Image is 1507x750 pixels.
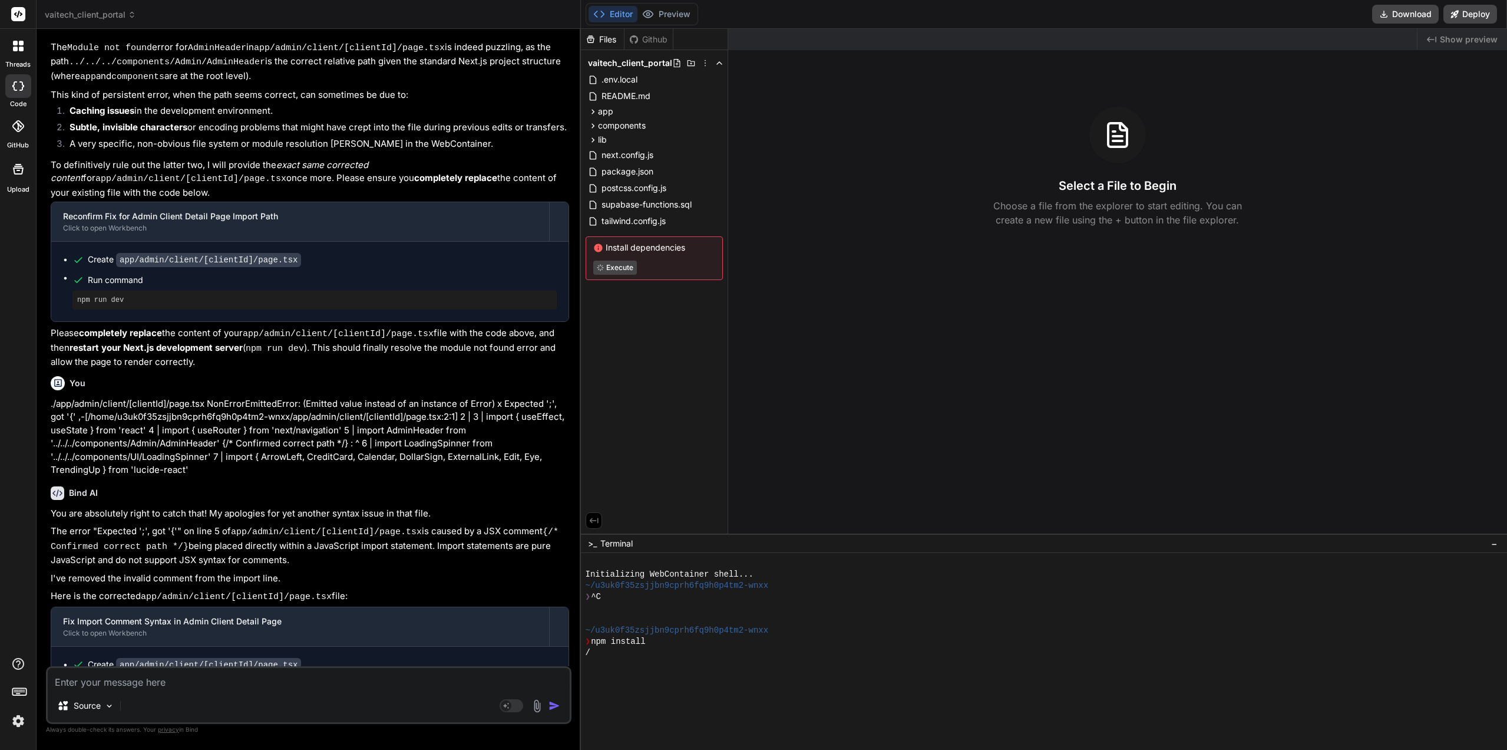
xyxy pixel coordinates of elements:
p: To definitively rule out the latter two, I will provide the for once more. Please ensure you the ... [51,159,569,200]
code: app/admin/client/[clientId]/page.tsx [95,174,286,184]
span: package.json [600,165,655,179]
button: Editor [589,6,637,22]
span: Run command [88,274,557,286]
span: README.md [600,89,652,103]
code: app/admin/client/[clientId]/page.tsx [141,592,332,602]
label: threads [5,60,31,70]
p: Always double-check its answers. Your in Bind [46,724,571,735]
p: I've removed the invalid comment from the import line. [51,572,569,585]
button: − [1489,534,1500,553]
label: GitHub [7,140,29,150]
img: attachment [530,699,544,713]
code: app/admin/client/[clientId]/page.tsx [243,329,434,339]
p: Source [74,700,101,712]
strong: Subtle, invisible characters [70,121,187,133]
span: / [586,647,590,659]
div: Fix Import Comment Syntax in Admin Client Detail Page [63,616,537,627]
code: npm run dev [246,344,304,354]
strong: completely replace [79,327,162,338]
p: The error for in is indeed puzzling, as the path is the correct relative path given the standard ... [51,41,569,84]
span: lib [598,134,607,146]
div: Click to open Workbench [63,223,537,233]
div: Create [88,659,301,671]
span: ❯ [586,591,591,603]
p: Choose a file from the explorer to start editing. You can create a new file using the + button in... [986,199,1250,227]
p: ./app/admin/client/[clientId]/page.tsx NonErrorEmittedError: (Emitted value instead of an instanc... [51,397,569,477]
code: app/admin/client/[clientId]/page.tsx [116,253,301,267]
button: Execute [593,261,637,275]
span: vaitech_client_portal [588,57,672,69]
span: − [1491,538,1498,550]
code: app/admin/client/[clientId]/page.tsx [231,527,422,537]
strong: restart your Next.js development server [70,342,243,353]
span: npm install [591,636,645,647]
span: ~/u3uk0f35zsjjbn9cprh6fq9h0p4tm2-wnxx [586,625,769,636]
p: Here is the corrected file: [51,590,569,604]
span: .env.local [600,73,639,87]
span: vaitech_client_portal [45,9,136,21]
li: A very specific, non-obvious file system or module resolution [PERSON_NAME] in the WebContainer. [60,137,569,154]
span: privacy [158,726,179,733]
span: Install dependencies [593,242,715,254]
button: Preview [637,6,695,22]
span: app [598,106,613,117]
code: app/admin/client/[clientId]/page.tsx [254,43,445,53]
li: in the development environment. [60,104,569,121]
div: Files [581,34,624,45]
h6: You [70,377,85,389]
label: code [10,99,27,109]
span: Initializing WebContainer shell... [586,569,753,580]
span: ❯ [586,636,591,647]
button: Deploy [1443,5,1497,24]
span: components [598,120,646,131]
p: Please the content of your file with the code above, and then ( ). This should finally resolve th... [51,327,569,369]
p: This kind of persistent error, when the path seems correct, can sometimes be due to: [51,88,569,102]
p: The error "Expected ';', got '{'" on line 5 of is caused by a JSX comment being placed directly w... [51,525,569,567]
div: Github [624,34,673,45]
span: next.config.js [600,148,655,162]
strong: Caching issues [70,105,134,116]
p: You are absolutely right to catch that! My apologies for yet another syntax issue in that file. [51,507,569,521]
button: Reconfirm Fix for Admin Client Detail Page Import PathClick to open Workbench [51,202,549,241]
div: Click to open Workbench [63,629,537,638]
img: icon [548,700,560,712]
div: Create [88,254,301,266]
label: Upload [7,185,29,195]
button: Fix Import Comment Syntax in Admin Client Detail PageClick to open Workbench [51,607,549,646]
code: {/* Confirmed correct path */} [51,527,564,552]
img: settings [8,711,28,731]
h3: Select a File to Begin [1059,177,1176,194]
div: Reconfirm Fix for Admin Client Detail Page Import Path [63,210,537,222]
h6: Bind AI [69,487,98,499]
code: app [80,72,96,82]
span: ~/u3uk0f35zsjjbn9cprh6fq9h0p4tm2-wnxx [586,580,769,591]
span: supabase-functions.sql [600,198,693,212]
span: postcss.config.js [600,181,667,195]
code: ../../../components/Admin/AdminHeader [69,57,265,67]
code: AdminHeader [188,43,246,53]
strong: completely replace [414,172,497,183]
span: ^C [591,591,601,603]
code: Module not found [67,43,152,53]
span: Terminal [600,538,633,550]
li: or encoding problems that might have crept into the file during previous edits or transfers. [60,121,569,137]
button: Download [1372,5,1439,24]
code: app/admin/client/[clientId]/page.tsx [116,658,301,672]
pre: npm run dev [77,295,552,305]
span: Show preview [1440,34,1498,45]
img: Pick Models [104,701,114,711]
span: tailwind.config.js [600,214,667,228]
code: components [111,72,164,82]
span: >_ [588,538,597,550]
